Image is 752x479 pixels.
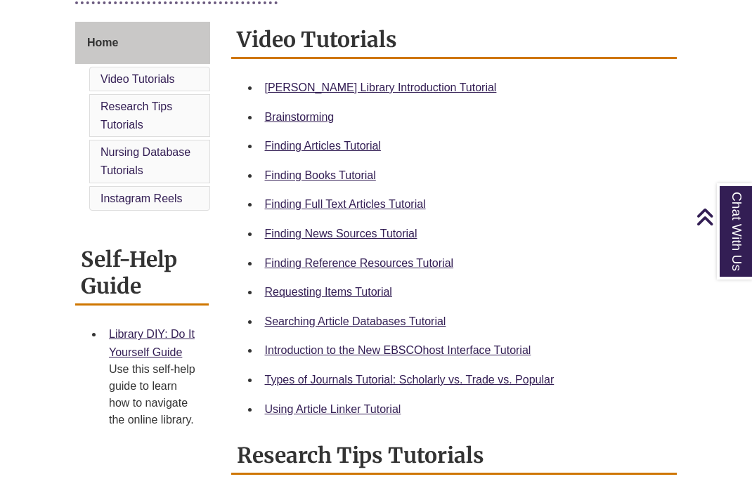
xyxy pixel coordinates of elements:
a: Nursing Database Tutorials [101,146,190,176]
a: Brainstorming [265,111,335,123]
div: Use this self-help guide to learn how to navigate the online library. [109,361,197,428]
a: Instagram Reels [101,192,183,204]
a: Finding Articles Tutorial [265,140,381,152]
a: Finding Full Text Articles Tutorial [265,198,426,210]
a: Library DIY: Do It Yourself Guide [109,328,195,358]
h2: Self-Help Guide [75,242,209,306]
h2: Research Tips Tutorials [231,438,678,475]
a: Types of Journals Tutorial: Scholarly vs. Trade vs. Popular [265,374,555,386]
div: Guide Page Menu [75,22,210,214]
span: Home [87,37,118,48]
a: Using Article Linker Tutorial [265,403,401,415]
a: Finding Reference Resources Tutorial [265,257,454,269]
a: Introduction to the New EBSCOhost Interface Tutorial [265,344,531,356]
a: Finding Books Tutorial [265,169,376,181]
a: Requesting Items Tutorial [265,286,392,298]
a: Video Tutorials [101,73,175,85]
a: Searching Article Databases Tutorial [265,315,446,327]
a: [PERSON_NAME] Library Introduction Tutorial [265,81,497,93]
a: Home [75,22,210,64]
a: Back to Top [696,207,748,226]
a: Research Tips Tutorials [101,100,172,131]
a: Finding News Sources Tutorial [265,228,417,240]
h2: Video Tutorials [231,22,678,59]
